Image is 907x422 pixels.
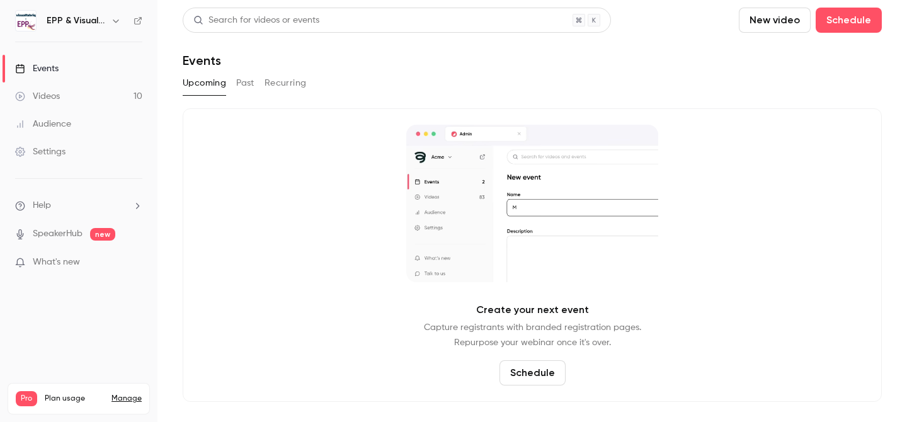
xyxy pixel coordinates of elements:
p: Create your next event [476,302,589,317]
p: Capture registrants with branded registration pages. Repurpose your webinar once it's over. [424,320,641,350]
button: Schedule [816,8,882,33]
button: Recurring [265,73,307,93]
button: Schedule [499,360,566,385]
li: help-dropdown-opener [15,199,142,212]
span: Plan usage [45,394,104,404]
a: Manage [111,394,142,404]
span: What's new [33,256,80,269]
div: Settings [15,145,66,158]
button: Upcoming [183,73,226,93]
div: Events [15,62,59,75]
button: New video [739,8,811,33]
button: Past [236,73,254,93]
h1: Events [183,53,221,68]
span: Pro [16,391,37,406]
span: Help [33,199,51,212]
a: SpeakerHub [33,227,83,241]
span: new [90,228,115,241]
div: Videos [15,90,60,103]
div: Search for videos or events [193,14,319,27]
div: Audience [15,118,71,130]
img: EPP & Visualfabriq [16,11,36,31]
iframe: Noticeable Trigger [127,257,142,268]
h6: EPP & Visualfabriq [47,14,106,27]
